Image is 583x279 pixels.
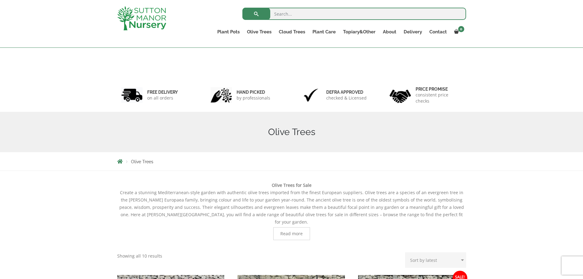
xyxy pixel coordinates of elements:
input: Search... [242,8,466,20]
a: About [379,28,400,36]
nav: Breadcrumbs [117,159,466,164]
span: Olive Trees [131,159,153,164]
a: Topiary&Other [339,28,379,36]
a: Plant Care [309,28,339,36]
a: Cloud Trees [275,28,309,36]
a: 0 [450,28,466,36]
div: Create a stunning Mediterranean-style garden with authentic olive trees imported from the finest ... [117,182,466,240]
h6: Price promise [416,86,462,92]
h6: FREE DELIVERY [147,89,178,95]
img: 3.jpg [300,87,322,103]
h6: hand picked [237,89,270,95]
p: by professionals [237,95,270,101]
p: Showing all 10 results [117,252,162,260]
p: on all orders [147,95,178,101]
span: Read more [280,232,303,236]
a: Delivery [400,28,426,36]
h1: Olive Trees [117,126,466,138]
img: 4.jpg [390,86,411,104]
a: Contact [426,28,450,36]
img: logo [117,6,166,30]
p: consistent price checks [416,92,462,104]
a: Plant Pots [214,28,243,36]
a: Olive Trees [243,28,275,36]
h6: Defra approved [326,89,367,95]
span: 0 [458,26,464,32]
img: 2.jpg [211,87,232,103]
b: Olive Trees for Sale [272,182,312,188]
p: checked & Licensed [326,95,367,101]
img: 1.jpg [121,87,143,103]
select: Shop order [405,252,466,268]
